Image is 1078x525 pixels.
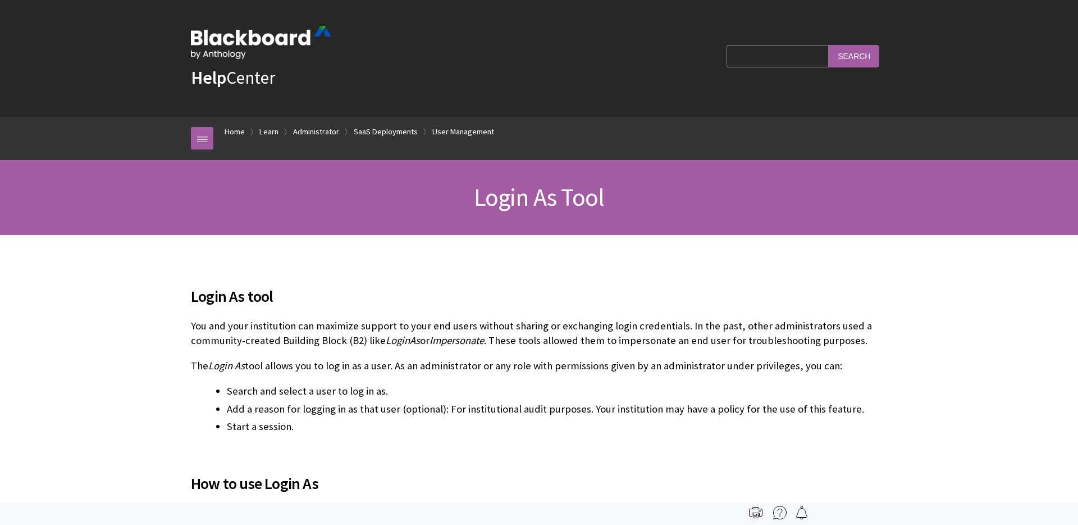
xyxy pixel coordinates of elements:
[227,383,887,399] li: Search and select a user to log in as.
[354,125,418,139] a: SaaS Deployments
[227,401,887,417] li: Add a reason for logging in as that user (optional): For institutional audit purposes. Your insti...
[191,319,887,348] p: You and your institution can maximize support to your end users without sharing or exchanging log...
[773,506,787,519] img: More help
[293,125,339,139] a: Administrator
[191,359,887,373] p: The tool allows you to log in as a user. As an administrator or any role with permissions given b...
[430,334,484,347] span: Impersonate
[474,182,605,212] span: Login As Tool
[191,26,331,59] img: Blackboard by Anthology
[208,359,245,372] span: Login As
[829,45,879,67] input: Search
[191,66,226,89] strong: Help
[227,419,887,435] li: Start a session.
[191,66,275,89] a: HelpCenter
[795,506,808,519] img: Follow this page
[225,125,245,139] a: Home
[386,334,420,347] span: LoginAs
[259,125,278,139] a: Learn
[749,506,762,519] img: Print
[191,458,887,495] h2: How to use Login As
[432,125,494,139] a: User Management
[191,271,887,308] h2: Login As tool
